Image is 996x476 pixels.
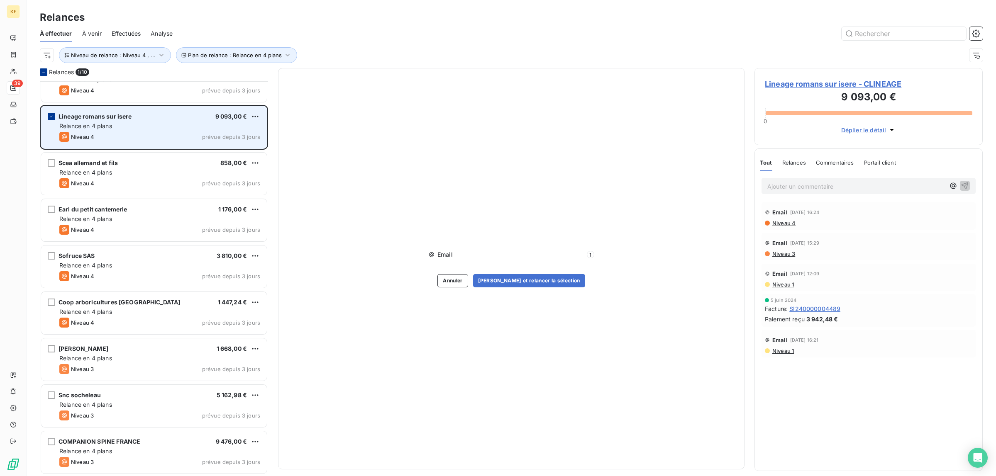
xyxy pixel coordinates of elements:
input: Rechercher [842,27,966,40]
span: Lineage romans sur isere - CLINEAGE [765,78,972,90]
span: Plan de relance : Relance en 4 plans [188,52,282,58]
span: Niveau de relance : Niveau 4 , ... [71,52,156,58]
span: Relances [782,159,806,166]
span: À effectuer [40,29,72,38]
span: Déplier le détail [841,126,886,134]
span: Portail client [864,159,896,166]
span: Email [772,209,788,216]
span: Earl du petit cantemerle [59,206,127,213]
span: Relance en 4 plans [59,401,112,408]
span: 1 668,00 € [217,345,247,352]
span: Niveau 1 [771,347,794,354]
span: 1/ 10 [76,68,89,76]
button: Annuler [437,274,468,287]
span: [DATE] 16:24 [790,210,820,215]
span: 5 juin 2024 [771,298,797,303]
span: Coop arboricultures [GEOGRAPHIC_DATA] [59,299,181,306]
img: Logo LeanPay [7,458,20,471]
span: Email [772,270,788,277]
span: Niveau 1 [771,281,794,288]
span: Relance en 4 plans [59,122,112,129]
span: Scea allemand et fils [59,159,118,166]
span: Tout [760,159,772,166]
h3: 9 093,00 € [765,90,972,106]
span: [DATE] 16:21 [790,338,819,342]
span: Email [437,250,584,259]
span: [DATE] 12:09 [790,271,820,276]
span: Commentaires [816,159,854,166]
span: prévue depuis 3 jours [202,87,260,94]
span: Relance en 4 plans [59,355,112,362]
span: Niveau 4 [71,87,94,94]
span: Relance en 4 plans [59,447,112,454]
div: KF [7,5,20,18]
span: [DATE] 15:29 [790,240,820,245]
span: 3 810,00 € [217,252,247,259]
span: Relance en 4 plans [59,262,112,269]
span: Facture : [765,304,788,313]
div: grid [40,81,268,476]
span: Niveau 3 [71,459,94,465]
button: Plan de relance : Relance en 4 plans [176,47,297,63]
span: prévue depuis 3 jours [202,412,260,419]
span: Effectuées [112,29,141,38]
span: 1 [587,251,594,258]
span: Niveau 4 [71,226,94,233]
span: Niveau 3 [771,250,795,257]
span: 3 942,48 € [806,315,838,323]
span: Relance en 4 plans [59,308,112,315]
div: Open Intercom Messenger [968,448,988,468]
button: Niveau de relance : Niveau 4 , ... [59,47,171,63]
span: Lineage romans sur isere [59,113,132,120]
span: [PERSON_NAME] [59,345,108,352]
span: Niveau 4 [71,273,94,279]
span: Niveau 4 [71,134,94,140]
span: Relance en 4 plans [59,215,112,222]
span: COMPANION SPINE FRANCE [59,438,140,445]
button: [PERSON_NAME] et relancer la sélection [473,274,585,287]
span: Niveau 4 [71,319,94,326]
span: Niveau 4 [771,220,796,226]
span: prévue depuis 3 jours [202,319,260,326]
span: prévue depuis 3 jours [202,134,260,140]
span: Relance en 4 plans [59,169,112,176]
span: 0 [764,118,767,124]
span: Email [772,240,788,246]
span: Relances [49,68,74,76]
span: prévue depuis 3 jours [202,366,260,372]
span: À venir [82,29,102,38]
span: Email [772,337,788,343]
span: 858,00 € [220,159,247,166]
span: Niveau 3 [71,366,94,372]
span: 1 176,00 € [218,206,247,213]
span: Sofruce SAS [59,252,95,259]
span: prévue depuis 3 jours [202,226,260,233]
span: prévue depuis 3 jours [202,459,260,465]
span: Niveau 3 [71,412,94,419]
span: prévue depuis 3 jours [202,273,260,279]
span: 9 093,00 € [215,113,247,120]
h3: Relances [40,10,85,25]
span: Analyse [151,29,173,38]
span: prévue depuis 3 jours [202,180,260,187]
span: 5 162,98 € [217,391,247,398]
span: Snc socheleau [59,391,101,398]
button: Déplier le détail [839,125,899,135]
span: Niveau 4 [71,180,94,187]
span: 9 476,00 € [216,438,247,445]
span: Paiement reçu [765,315,805,323]
span: 1 447,24 € [218,299,247,306]
span: SI240000004489 [789,304,840,313]
span: 39 [12,80,23,87]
